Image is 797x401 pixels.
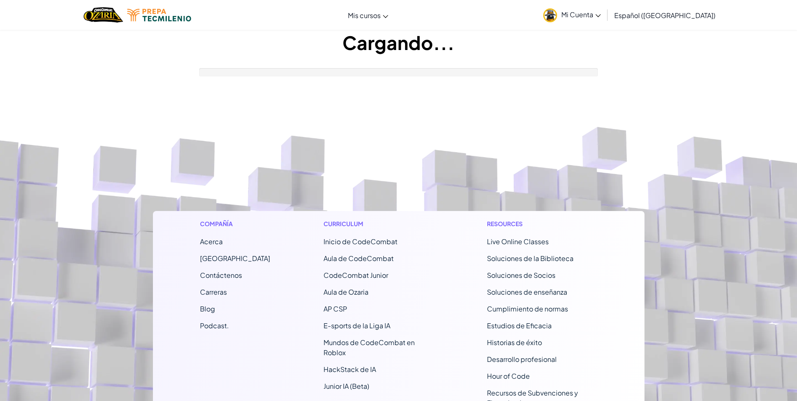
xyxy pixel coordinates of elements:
a: E-sports de la Liga IA [324,321,390,330]
a: Cumplimiento de normas [487,304,568,313]
a: Soluciones de la Biblioteca [487,254,573,263]
a: Blog [200,304,215,313]
img: Tecmilenio logo [127,9,191,21]
span: Mi Cuenta [561,10,601,19]
a: Live Online Classes [487,237,549,246]
a: Acerca [200,237,223,246]
span: Mis cursos [348,11,381,20]
a: AP CSP [324,304,347,313]
a: Soluciones de enseñanza [487,288,567,296]
a: Mis cursos [344,4,392,26]
a: Podcast. [200,321,229,330]
h1: Curriculum [324,219,434,228]
span: Español ([GEOGRAPHIC_DATA]) [614,11,715,20]
a: Historias de éxito [487,338,542,347]
img: Home [84,6,123,24]
a: Español ([GEOGRAPHIC_DATA]) [610,4,720,26]
a: HackStack de IA [324,365,376,374]
a: Desarrollo profesional [487,355,557,364]
a: Aula de Ozaria [324,288,368,296]
a: Ozaria by CodeCombat logo [84,6,123,24]
h1: Resources [487,219,597,228]
a: Carreras [200,288,227,296]
a: Soluciones de Socios [487,271,555,280]
img: avatar [543,8,557,22]
a: CodeCombat Junior [324,271,388,280]
a: Aula de CodeCombat [324,254,394,263]
span: Contáctenos [200,271,242,280]
span: Inicio de CodeCombat [324,237,397,246]
a: [GEOGRAPHIC_DATA] [200,254,270,263]
a: Mundos de CodeCombat en Roblox [324,338,415,357]
h1: Compañía [200,219,270,228]
a: Mi Cuenta [539,2,605,28]
a: Estudios de Eficacia [487,321,552,330]
a: Hour of Code [487,372,530,380]
a: Junior IA (Beta) [324,382,369,390]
